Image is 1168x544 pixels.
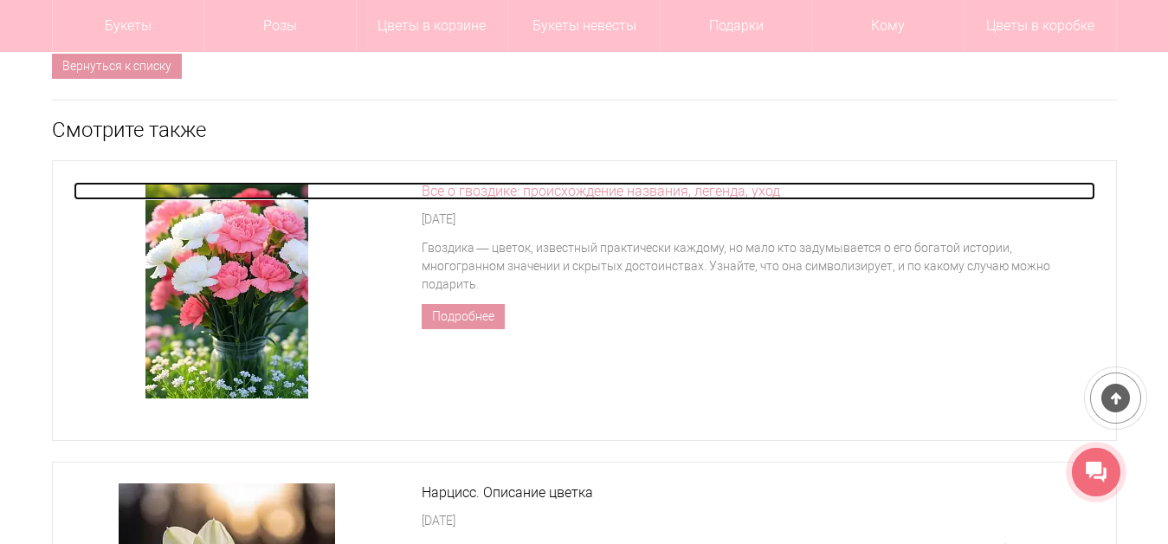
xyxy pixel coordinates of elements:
[145,182,308,398] img: Все о гвоздике: происхождение названия, легенда, уход
[74,210,1095,229] div: [DATE]
[52,54,182,79] a: Вернуться к списку
[74,182,1095,200] a: Все о гвоздике: происхождение названия, легенда, уход
[74,239,1095,294] div: Гвоздика — цветок, известный практически каждому, но мало кто задумывается о его богатой истории,...
[52,100,1117,139] div: Смотрите также
[74,483,1095,502] a: Нарцисс. Описание цветка
[422,304,505,329] a: Подробнее
[74,512,1095,530] div: [DATE]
